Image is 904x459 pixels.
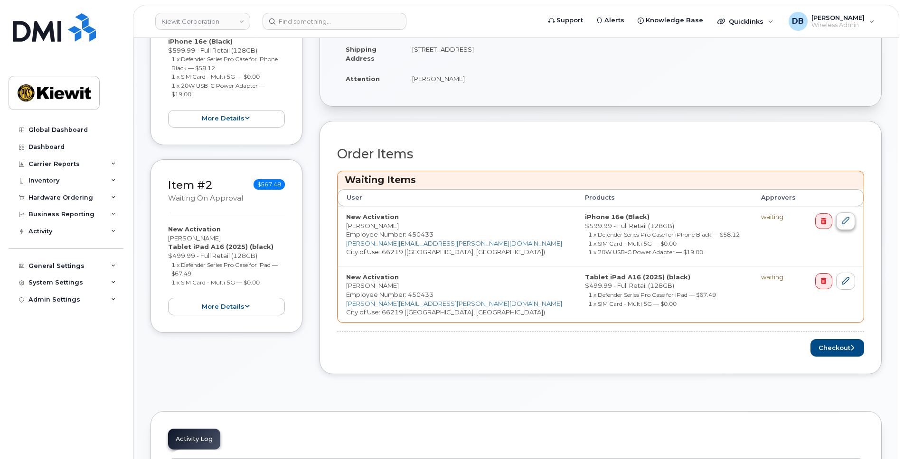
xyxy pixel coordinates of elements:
div: Daniel Buffington [782,12,881,31]
a: [PERSON_NAME][EMAIL_ADDRESS][PERSON_NAME][DOMAIN_NAME] [346,300,562,307]
span: DB [792,16,804,27]
strong: New Activation [346,273,399,281]
small: 1 x Defender Series Pro Case for iPhone Black — $58.12 [171,55,278,72]
span: $567.48 [254,179,285,190]
span: Alerts [604,16,624,25]
div: waiting [761,212,797,221]
h3: Waiting Items [345,174,857,186]
a: Knowledge Base [631,11,710,30]
th: Products [576,189,752,206]
a: Item #2 [168,178,213,192]
strong: Attention [346,75,380,83]
span: Employee Number: 450433 [346,291,433,298]
th: Approvers [753,189,806,206]
small: 1 x Defender Series Pro Case for iPad — $67.49 [588,291,716,298]
strong: iPhone 16e (Black) [585,213,650,220]
td: $499.99 - Full Retail (128GB) [576,266,752,322]
small: 1 x SIM Card - Multi 5G — $0.00 [588,240,677,247]
th: User [338,189,576,206]
td: [PERSON_NAME] [404,68,864,89]
div: [PERSON_NAME] $499.99 - Full Retail (128GB) [168,225,285,315]
span: [PERSON_NAME] [811,14,865,21]
strong: iPhone 16e (Black) [168,37,233,45]
strong: Shipping Address [346,46,377,62]
small: 1 x 20W USB-C Power Adapter — $19.00 [171,82,265,98]
button: more details [168,298,285,315]
small: 1 x SIM Card - Multi 5G — $0.00 [588,300,677,307]
input: Find something... [263,13,406,30]
div: Quicklinks [711,12,780,31]
button: more details [168,110,285,128]
strong: New Activation [168,225,221,233]
small: 1 x 20W USB-C Power Adapter — $19.00 [588,248,703,256]
span: Employee Number: 450433 [346,230,433,238]
h2: Order Items [337,147,864,161]
a: Alerts [590,11,631,30]
strong: Tablet iPad A16 (2025) (black) [585,273,690,281]
strong: Tablet iPad A16 (2025) (black) [168,243,273,250]
a: Support [542,11,590,30]
strong: New Activation [346,213,399,220]
iframe: Messenger Launcher [863,418,897,452]
a: Kiewit Corporation [155,13,250,30]
td: [STREET_ADDRESS] [404,39,864,68]
div: waiting [761,273,797,282]
small: 1 x Defender Series Pro Case for iPad — $67.49 [171,261,278,277]
a: [PERSON_NAME][EMAIL_ADDRESS][PERSON_NAME][DOMAIN_NAME] [346,239,562,247]
td: [PERSON_NAME] City of Use: 66219 ([GEOGRAPHIC_DATA], [GEOGRAPHIC_DATA]) [338,266,576,322]
small: 1 x SIM Card - Multi 5G — $0.00 [171,279,260,286]
small: 1 x SIM Card - Multi 5G — $0.00 [171,73,260,80]
span: Support [556,16,583,25]
span: Wireless Admin [811,21,865,29]
small: 1 x Defender Series Pro Case for iPhone Black — $58.12 [588,231,740,238]
td: $599.99 - Full Retail (128GB) [576,206,752,266]
small: Waiting On Approval [168,194,243,202]
span: Quicklinks [729,18,763,25]
div: [PERSON_NAME] $599.99 - Full Retail (128GB) [168,19,285,128]
button: Checkout [810,339,864,357]
span: Knowledge Base [646,16,703,25]
td: [PERSON_NAME] City of Use: 66219 ([GEOGRAPHIC_DATA], [GEOGRAPHIC_DATA]) [338,206,576,266]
